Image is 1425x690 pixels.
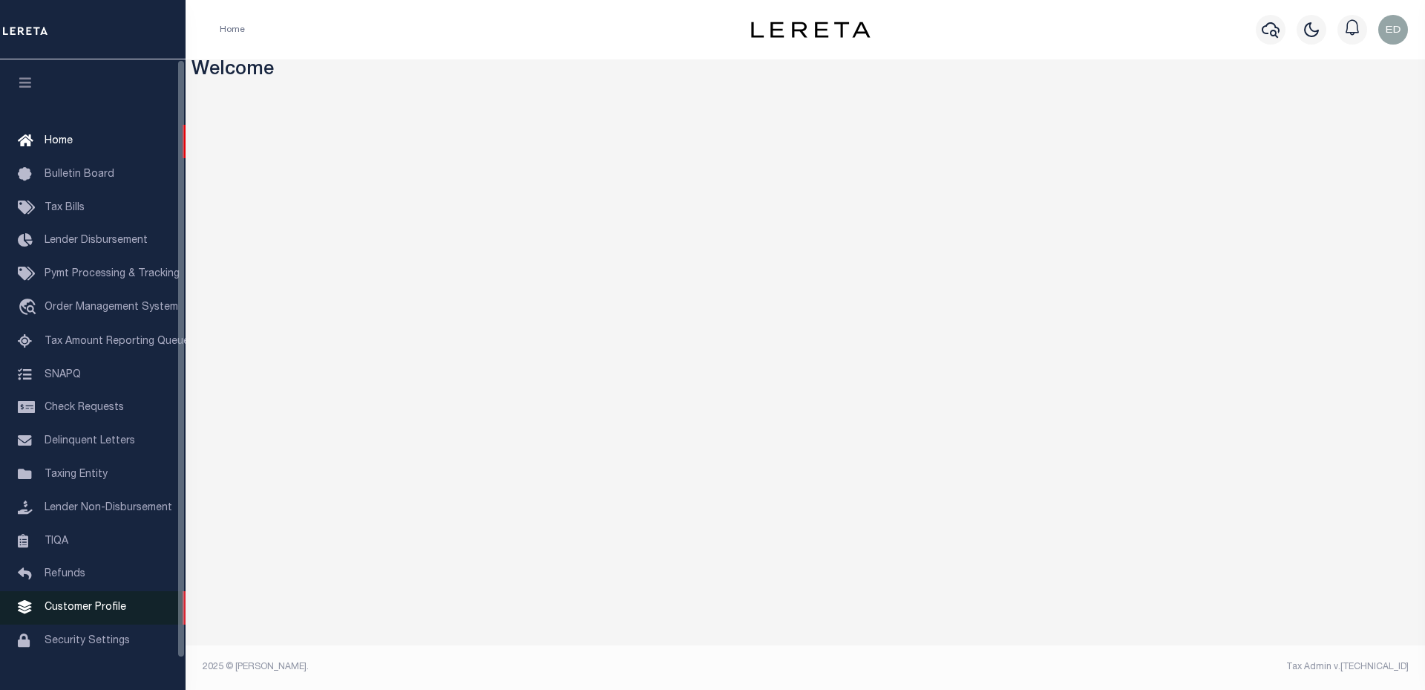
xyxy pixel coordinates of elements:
[45,302,178,313] span: Order Management System
[45,403,124,413] span: Check Requests
[45,203,85,213] span: Tax Bills
[45,602,126,613] span: Customer Profile
[751,22,870,38] img: logo-dark.svg
[45,436,135,446] span: Delinquent Letters
[191,660,806,674] div: 2025 © [PERSON_NAME].
[45,503,172,513] span: Lender Non-Disbursement
[191,59,1420,82] h3: Welcome
[45,469,108,480] span: Taxing Entity
[45,136,73,146] span: Home
[816,660,1409,674] div: Tax Admin v.[TECHNICAL_ID]
[45,569,85,579] span: Refunds
[45,636,130,646] span: Security Settings
[45,269,180,279] span: Pymt Processing & Tracking
[18,299,42,318] i: travel_explore
[45,235,148,246] span: Lender Disbursement
[45,536,68,546] span: TIQA
[45,169,114,180] span: Bulletin Board
[45,336,189,347] span: Tax Amount Reporting Queue
[45,369,81,380] span: SNAPQ
[1378,15,1408,45] img: svg+xml;base64,PHN2ZyB4bWxucz0iaHR0cDovL3d3dy53My5vcmcvMjAwMC9zdmciIHBvaW50ZXItZXZlbnRzPSJub25lIi...
[220,23,245,36] li: Home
